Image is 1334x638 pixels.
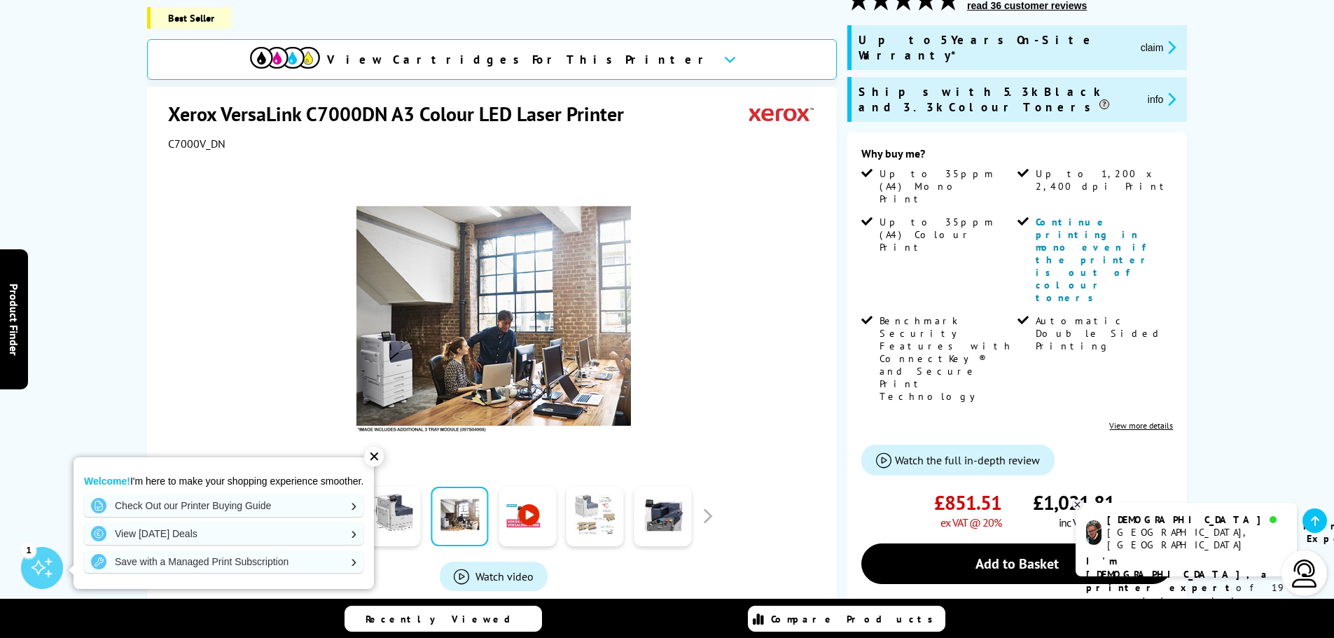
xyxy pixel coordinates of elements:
[21,542,36,557] div: 1
[1036,167,1170,193] span: Up to 1,200 x 2,400 dpi Print
[1086,520,1102,545] img: chris-livechat.png
[895,453,1040,467] span: Watch the full in-depth review
[147,7,232,29] span: Best Seller
[934,490,1001,515] span: £851.51
[1107,526,1286,551] div: [GEOGRAPHIC_DATA], [GEOGRAPHIC_DATA]
[475,569,534,583] span: Watch video
[84,550,363,573] a: Save with a Managed Print Subscription
[356,179,631,453] img: Xerox VersaLink C7000DN Thumbnail
[7,283,21,355] span: Product Finder
[880,216,1014,254] span: Up to 35ppm (A4) Colour Print
[771,613,940,625] span: Compare Products
[1036,216,1153,304] span: Continue printing in mono even if the printer is out of colour toners
[859,32,1130,63] span: Up to 5 Years On-Site Warranty*
[748,606,945,632] a: Compare Products
[84,476,130,487] strong: Welcome!
[84,494,363,517] a: Check Out our Printer Buying Guide
[327,52,712,67] span: View Cartridges For This Printer
[1086,555,1271,594] b: I'm [DEMOGRAPHIC_DATA], a printer expert
[1137,39,1181,55] button: promo-description
[250,47,320,69] img: cmyk-icon.svg
[880,314,1014,403] span: Benchmark Security Features with ConnectKey® and Secure Print Technology
[364,447,384,466] div: ✕
[1291,560,1319,588] img: user-headset-light.svg
[1033,490,1115,515] span: £1,021.81
[1107,513,1286,526] div: [DEMOGRAPHIC_DATA]
[168,101,638,127] h1: Xerox VersaLink C7000DN A3 Colour LED Laser Printer
[859,84,1137,115] span: Ships with 5.3k Black and 3.3k Colour Toners
[749,101,814,127] img: Xerox
[1144,91,1181,107] button: promo-description
[861,146,1173,167] div: Why buy me?
[1059,515,1088,529] span: inc VAT
[366,613,524,625] span: Recently Viewed
[1109,420,1173,431] a: View more details
[861,543,1173,584] a: Add to Basket
[1036,314,1170,352] span: Automatic Double Sided Printing
[84,475,363,487] p: I'm here to make your shopping experience smoother.
[1086,555,1286,634] p: of 19 years! I can help you choose the right product
[880,167,1014,205] span: Up to 35ppm (A4) Mono Print
[345,606,542,632] a: Recently Viewed
[84,522,363,545] a: View [DATE] Deals
[440,562,548,591] a: Product_All_Videos
[168,137,225,151] span: C7000V_DN
[940,515,1001,529] span: ex VAT @ 20%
